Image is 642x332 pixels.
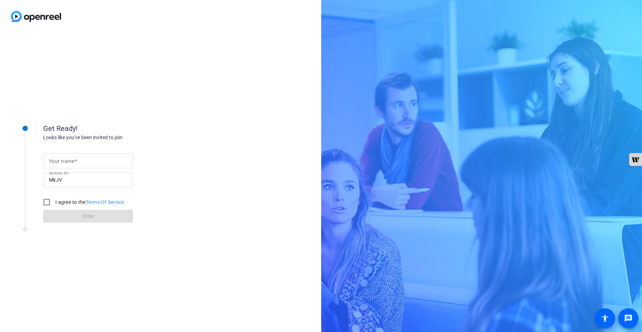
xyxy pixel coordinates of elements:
div: Get Ready! [43,123,187,134]
mat-icon: message [624,314,633,323]
label: I agree to the [54,199,124,206]
mat-icon: accessibility [601,314,609,323]
mat-label: Session ID [49,171,67,175]
mat-label: Your name [49,158,74,164]
a: Terms Of Service [86,199,124,205]
div: Looks like you've been invited to join [43,134,187,141]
